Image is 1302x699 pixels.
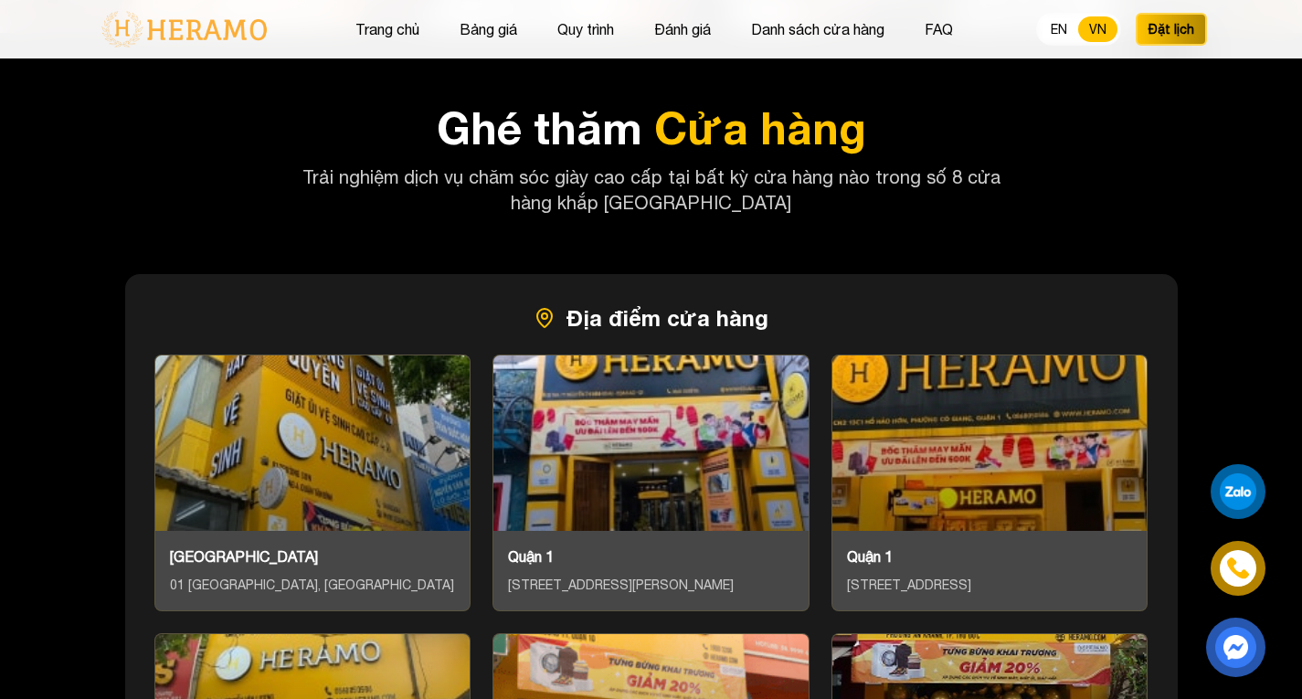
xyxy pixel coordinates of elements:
button: Trang chủ [350,17,425,41]
img: logo-with-text.png [96,10,272,48]
button: Đặt lịch [1136,13,1207,46]
div: Quận 1 [847,545,1133,567]
button: VN [1078,16,1117,42]
h2: Ghé thăm [26,106,1276,150]
div: [STREET_ADDRESS] [847,575,1133,596]
img: phone-icon [1227,557,1249,579]
div: Quận 1 [508,545,794,567]
button: Đánh giá [649,17,716,41]
button: Quy trình [552,17,619,41]
span: Cửa hàng [654,101,866,154]
a: phone-icon [1211,541,1265,596]
button: EN [1040,16,1078,42]
div: [GEOGRAPHIC_DATA] [170,545,456,567]
div: 01 [GEOGRAPHIC_DATA], [GEOGRAPHIC_DATA] [170,575,456,596]
h3: Địa điểm cửa hàng [154,303,1149,333]
div: [STREET_ADDRESS][PERSON_NAME] [508,575,794,596]
button: Bảng giá [454,17,523,41]
p: Trải nghiệm dịch vụ chăm sóc giày cao cấp tại bất kỳ cửa hàng nào trong số 8 cửa hàng khắp [GEOGR... [301,164,1002,216]
button: FAQ [919,17,958,41]
button: Danh sách cửa hàng [746,17,890,41]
